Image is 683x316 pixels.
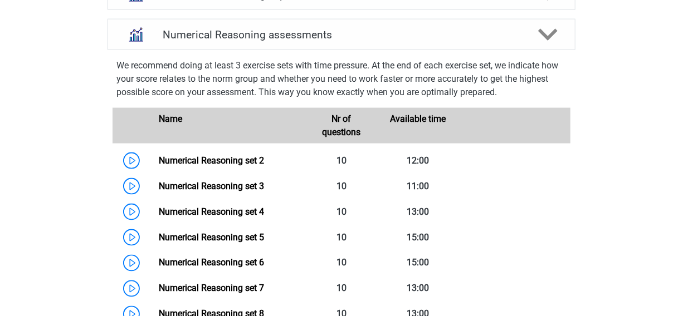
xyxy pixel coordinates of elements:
a: Numerical Reasoning set 3 [159,181,264,191]
a: Numerical Reasoning set 2 [159,155,264,166]
h4: Numerical Reasoning assessments [163,28,520,41]
div: Name [150,112,303,139]
img: numerical reasoning assessments [121,21,150,49]
a: assessments Numerical Reasoning assessments [103,19,580,50]
p: We recommend doing at least 3 exercise sets with time pressure. At the end of each exercise set, ... [116,59,567,99]
a: Numerical Reasoning set 5 [159,232,264,243]
a: Numerical Reasoning set 7 [159,283,264,294]
a: Numerical Reasoning set 6 [159,258,264,268]
div: Available time [379,112,456,139]
a: Numerical Reasoning set 4 [159,206,264,217]
div: Nr of questions [303,112,379,139]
